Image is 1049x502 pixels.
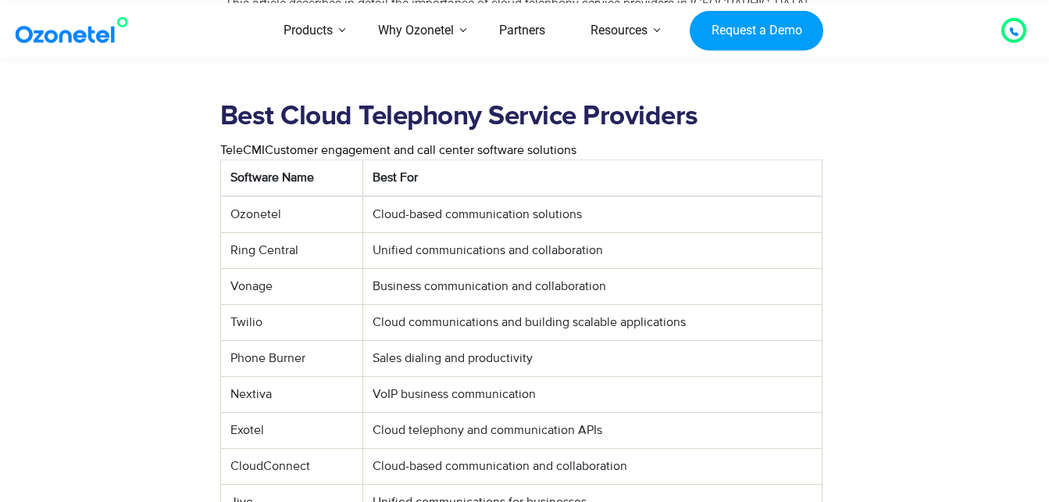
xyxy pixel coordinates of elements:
[362,160,822,196] th: Best For
[220,448,362,484] td: CloudConnect
[362,376,822,412] td: VoIP business communication
[362,340,822,376] td: Sales dialing and productivity
[220,412,362,448] td: Exotel
[690,10,823,51] a: Request a Demo
[220,268,362,304] td: Vonage
[362,268,822,304] td: Business communication and collaboration
[220,160,362,196] th: Software Name
[355,3,476,59] a: Why Ozonetel
[362,196,822,233] td: Cloud-based communication solutions
[220,232,362,268] td: Ring Central
[220,304,362,340] td: Twilio
[220,376,362,412] td: Nextiva
[220,340,362,376] td: Phone Burner
[220,102,698,130] strong: Best Cloud Telephony Service Providers
[362,232,822,268] td: Unified communications and collaboration
[362,412,822,448] td: Cloud telephony and communication APIs
[261,3,355,59] a: Products
[220,196,362,233] td: Ozonetel
[362,448,822,484] td: Cloud-based communication and collaboration
[476,3,568,59] a: Partners
[568,3,670,59] a: Resources
[362,304,822,340] td: Cloud communications and building scalable applications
